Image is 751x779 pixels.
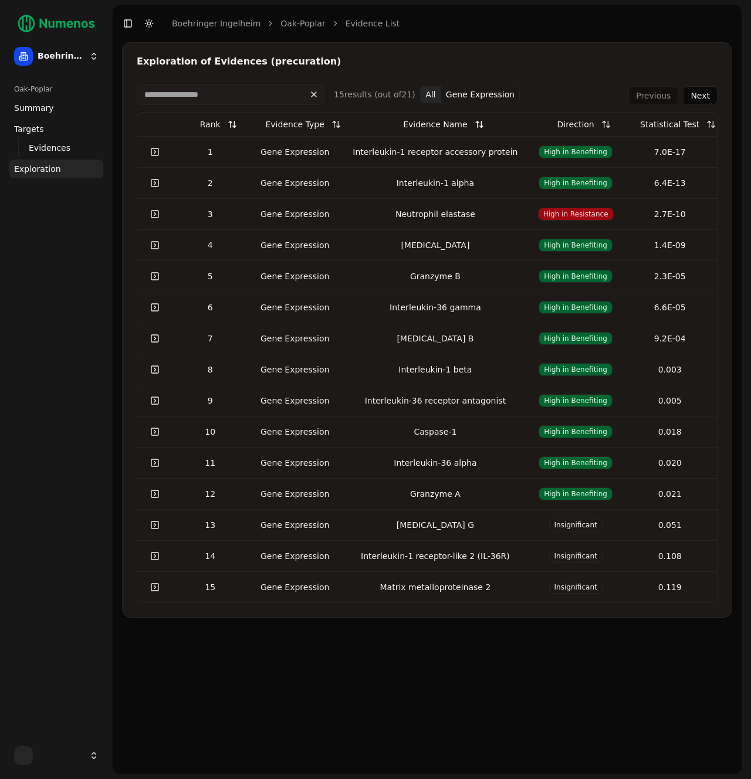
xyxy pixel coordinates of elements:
div: Interleukin-1 alpha [347,177,524,189]
span: High in Benefiting [539,487,613,500]
div: 8 [177,364,243,375]
div: 12 [177,488,243,500]
div: 9 [177,395,243,407]
div: 10 [177,426,243,438]
div: Interleukin-1 receptor accessory protein [347,146,524,158]
div: Gene Expression [252,270,337,282]
div: 6 [177,302,243,313]
div: 9.2E-04 [627,333,712,344]
div: 15 [177,581,243,593]
div: Exploration of Evidences (precuration) [137,57,718,66]
span: High in Benefiting [539,301,613,314]
div: 0.119 [627,581,712,593]
span: Boehringer Ingelheim [38,51,84,62]
div: Gene Expression [252,239,337,251]
div: 0.005 [627,395,712,407]
div: 0.003 [627,364,712,375]
span: Insignificant [549,519,603,531]
a: Targets [9,120,103,138]
div: Direction [557,114,594,135]
nav: breadcrumb [172,18,400,29]
a: Summary [9,99,103,117]
span: 15 result s [334,90,372,99]
div: Interleukin-1 receptor-like 2 (IL-36R) [347,550,524,562]
span: Targets [14,123,44,135]
span: Evidences [29,142,70,154]
a: Evidence list [346,18,400,29]
div: Gene Expression [252,581,337,593]
div: 7 [177,333,243,344]
a: Exploration [9,160,103,178]
img: Numenos [9,9,103,38]
div: 1.4E-09 [627,239,712,251]
div: Oak-Poplar [9,80,103,99]
div: 0.018 [627,426,712,438]
div: Gene Expression [252,208,337,220]
div: Caspase-1 [347,426,524,438]
div: 0.020 [627,457,712,469]
span: (out of 21 ) [372,90,415,99]
div: Granzyme B [347,270,524,282]
button: All [420,86,441,103]
div: Gene Expression [252,364,337,375]
span: Summary [14,102,54,114]
div: 7.0E-17 [627,146,712,158]
div: Gene Expression [252,519,337,531]
div: 11 [177,457,243,469]
div: Gene Expression [252,457,337,469]
div: Gene Expression [252,426,337,438]
div: Evidence Name [403,114,467,135]
div: 5 [177,270,243,282]
div: 4 [177,239,243,251]
div: Gene Expression [252,146,337,158]
div: Gene Expression [252,333,337,344]
span: High in Benefiting [539,332,613,345]
div: [MEDICAL_DATA] G [347,519,524,531]
span: Exploration [14,163,61,175]
div: Granzyme A [347,488,524,500]
div: 14 [177,550,243,562]
div: 6.6E-05 [627,302,712,313]
span: Insignificant [549,550,603,563]
span: Insignificant [549,581,603,594]
span: High in Benefiting [539,456,613,469]
span: High in Benefiting [539,177,613,189]
div: Gene Expression [252,177,337,189]
span: High in Resistance [538,208,614,221]
a: Oak-Poplar [280,18,325,29]
span: High in Benefiting [539,394,613,407]
span: High in Benefiting [539,425,613,438]
a: Evidences [24,140,89,156]
div: Interleukin-36 receptor antagonist [347,395,524,407]
span: High in Benefiting [539,270,613,283]
span: High in Benefiting [539,239,613,252]
button: Gene Expression [441,86,520,103]
div: 13 [177,519,243,531]
span: High in Benefiting [539,145,613,158]
div: 0.108 [627,550,712,562]
div: 0.051 [627,519,712,531]
div: Rank [200,114,221,135]
div: Gene Expression [252,302,337,313]
div: 2 [177,177,243,189]
div: [MEDICAL_DATA] B [347,333,524,344]
span: High in Benefiting [539,363,613,376]
div: 1 [177,146,243,158]
div: Evidence Type [265,114,324,135]
div: Gene Expression [252,488,337,500]
div: 6.4E-13 [627,177,712,189]
div: Gene Expression [252,550,337,562]
div: Interleukin-36 gamma [347,302,524,313]
div: Statistical Test [640,114,699,135]
div: 3 [177,208,243,220]
div: 2.7E-10 [627,208,712,220]
div: Interleukin-1 beta [347,364,524,375]
div: 2.3E-05 [627,270,712,282]
div: 0.021 [627,488,712,500]
div: Interleukin-36 alpha [347,457,524,469]
a: Boehringer Ingelheim [172,18,261,29]
button: Boehringer Ingelheim [9,42,103,70]
div: Matrix metalloproteinase 2 [347,581,524,593]
div: [MEDICAL_DATA] [347,239,524,251]
button: Next [683,86,718,105]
